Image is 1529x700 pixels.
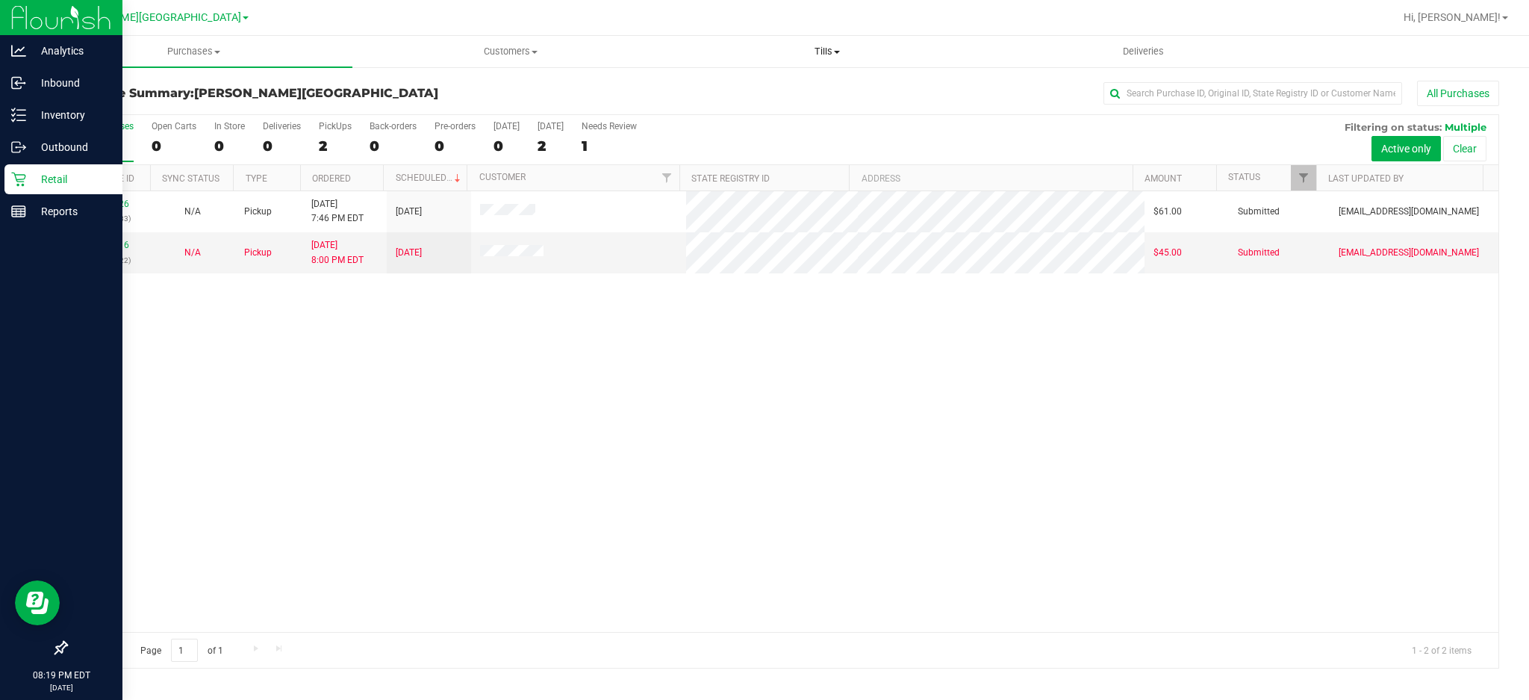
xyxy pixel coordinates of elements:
[479,172,526,182] a: Customer
[582,121,637,131] div: Needs Review
[11,108,26,123] inline-svg: Inventory
[26,202,116,220] p: Reports
[1443,136,1486,161] button: Clear
[7,682,116,693] p: [DATE]
[370,137,417,155] div: 0
[26,42,116,60] p: Analytics
[396,173,464,183] a: Scheduled
[311,238,364,267] span: [DATE] 8:00 PM EDT
[57,11,241,24] span: [PERSON_NAME][GEOGRAPHIC_DATA]
[1238,205,1280,219] span: Submitted
[184,247,201,258] span: Not Applicable
[11,140,26,155] inline-svg: Outbound
[538,121,564,131] div: [DATE]
[1228,172,1260,182] a: Status
[435,121,476,131] div: Pre-orders
[582,137,637,155] div: 1
[985,36,1302,67] a: Deliveries
[7,669,116,682] p: 08:19 PM EDT
[849,165,1132,191] th: Address
[15,580,60,625] iframe: Resource center
[493,121,520,131] div: [DATE]
[26,170,116,188] p: Retail
[311,197,364,226] span: [DATE] 7:46 PM EDT
[312,173,351,184] a: Ordered
[493,137,520,155] div: 0
[1153,205,1182,219] span: $61.00
[1339,205,1479,219] span: [EMAIL_ADDRESS][DOMAIN_NAME]
[263,137,301,155] div: 0
[244,205,272,219] span: Pickup
[214,137,245,155] div: 0
[36,45,352,58] span: Purchases
[128,639,235,662] span: Page of 1
[1417,81,1499,106] button: All Purchases
[319,137,352,155] div: 2
[244,246,272,260] span: Pickup
[263,121,301,131] div: Deliveries
[435,137,476,155] div: 0
[194,86,438,100] span: [PERSON_NAME][GEOGRAPHIC_DATA]
[11,75,26,90] inline-svg: Inbound
[1238,246,1280,260] span: Submitted
[26,138,116,156] p: Outbound
[162,173,219,184] a: Sync Status
[214,121,245,131] div: In Store
[319,121,352,131] div: PickUps
[184,205,201,219] button: N/A
[669,36,985,67] a: Tills
[353,45,668,58] span: Customers
[1291,165,1315,191] a: Filter
[246,173,267,184] a: Type
[1404,11,1501,23] span: Hi, [PERSON_NAME]!
[691,173,770,184] a: State Registry ID
[1153,246,1182,260] span: $45.00
[1371,136,1441,161] button: Active only
[1145,173,1182,184] a: Amount
[26,106,116,124] p: Inventory
[152,137,196,155] div: 0
[396,205,422,219] span: [DATE]
[1328,173,1404,184] a: Last Updated By
[171,639,198,662] input: 1
[1103,82,1402,105] input: Search Purchase ID, Original ID, State Registry ID or Customer Name...
[670,45,985,58] span: Tills
[152,121,196,131] div: Open Carts
[11,172,26,187] inline-svg: Retail
[184,246,201,260] button: N/A
[1103,45,1184,58] span: Deliveries
[396,246,422,260] span: [DATE]
[11,204,26,219] inline-svg: Reports
[1400,639,1483,661] span: 1 - 2 of 2 items
[352,36,669,67] a: Customers
[538,137,564,155] div: 2
[1445,121,1486,133] span: Multiple
[66,87,544,100] h3: Purchase Summary:
[655,165,679,191] a: Filter
[11,43,26,58] inline-svg: Analytics
[26,74,116,92] p: Inbound
[370,121,417,131] div: Back-orders
[1339,246,1479,260] span: [EMAIL_ADDRESS][DOMAIN_NAME]
[184,206,201,217] span: Not Applicable
[36,36,352,67] a: Purchases
[1345,121,1442,133] span: Filtering on status:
